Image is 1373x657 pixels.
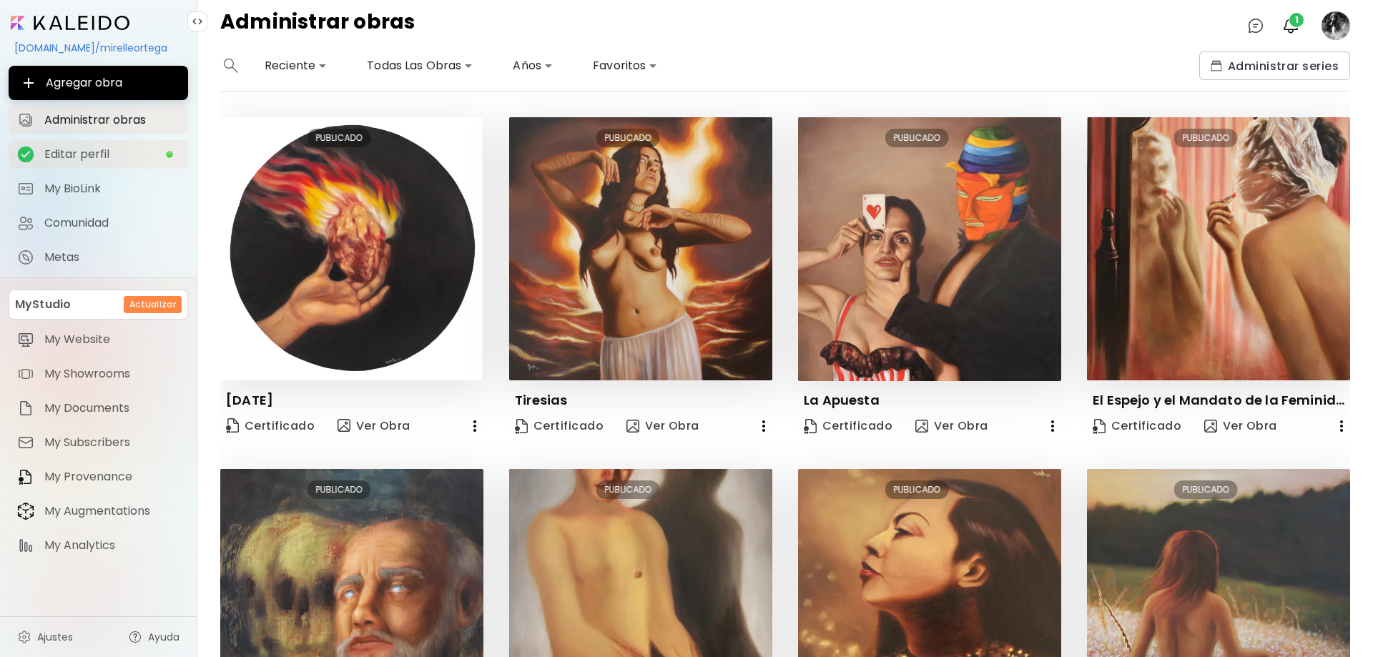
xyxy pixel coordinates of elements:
img: item [17,400,34,417]
img: thumbnail [798,117,1061,381]
img: Certificate [515,419,528,434]
a: CertificateCertificado [1087,412,1187,440]
a: Ayuda [119,623,188,651]
span: Comunidad [44,216,179,230]
button: view-artVer Obra [621,412,705,440]
a: completeMy BioLink iconMy BioLink [9,174,188,203]
p: Tiresias [515,392,567,409]
span: Agregar obra [20,74,177,92]
a: itemMy Website [9,325,188,354]
a: CertificateCertificado [798,412,898,440]
div: Años [507,54,558,77]
button: view-artVer Obra [1199,412,1283,440]
img: chatIcon [1247,17,1264,34]
h6: Actualizar [129,298,176,311]
a: CertificateCertificado [509,412,609,440]
span: Certificado [515,418,604,434]
img: Administrar obras icon [17,112,34,129]
div: [DOMAIN_NAME]/mirelleortega [9,36,188,60]
div: PUBLICADO [307,480,371,499]
img: Comunidad icon [17,214,34,232]
img: Certificate [804,419,817,434]
img: item [17,502,34,520]
a: completeMetas iconMetas [9,243,188,272]
a: completeEditar perfil [9,140,188,169]
a: itemMy Provenance [9,463,188,491]
div: PUBLICADO [885,480,949,499]
span: My Analytics [44,538,179,553]
span: My Subscribers [44,435,179,450]
div: PUBLICADO [1174,480,1238,499]
button: collectionsAdministrar series [1199,51,1350,80]
img: view-art [338,419,350,432]
button: view-artVer Obra [910,412,994,440]
img: thumbnail [220,117,483,380]
img: help [128,630,142,644]
a: CertificateCertificado [220,412,320,440]
div: PUBLICADO [596,480,660,499]
img: view-art [1204,420,1217,433]
img: view-art [626,420,639,433]
img: Metas icon [17,249,34,266]
img: thumbnail [1087,117,1350,380]
img: thumbnail [509,117,772,380]
div: PUBLICADO [1174,129,1238,147]
div: Todas Las Obras [361,54,478,77]
img: item [17,468,34,485]
img: Certificate [1093,419,1106,434]
span: Administrar obras [44,113,179,127]
span: My BioLink [44,182,179,196]
p: MyStudio [15,296,71,313]
span: My Provenance [44,470,179,484]
p: El Espejo y el Mandato de la Feminidad [1093,392,1350,409]
button: view-artVer Obra [332,412,416,440]
a: itemMy Subscribers [9,428,188,457]
img: bellIcon [1282,17,1299,34]
img: settings [17,630,31,644]
a: itemMy Showrooms [9,360,188,388]
span: 1 [1289,13,1304,27]
span: Certificado [226,417,315,436]
div: Reciente [259,54,333,77]
p: La Apuesta [804,392,880,409]
img: view-art [915,420,928,433]
button: search [220,51,242,80]
span: My Website [44,332,179,347]
span: Metas [44,250,179,265]
div: PUBLICADO [596,129,660,147]
span: Ver Obra [915,418,988,434]
a: itemMy Analytics [9,531,188,560]
a: itemMy Documents [9,394,188,423]
div: Favoritos [587,54,663,77]
img: collections [1211,60,1222,71]
span: Ver Obra [338,418,410,435]
img: item [17,537,34,554]
img: item [17,365,34,382]
span: Certificado [804,418,892,434]
a: Comunidad iconComunidad [9,209,188,237]
a: itemMy Augmentations [9,497,188,525]
button: Agregar obra [9,66,188,100]
p: [DATE] [226,392,273,409]
span: Ver Obra [626,418,699,434]
span: Ver Obra [1204,418,1277,434]
span: Ayuda [148,630,179,644]
span: My Documents [44,401,179,415]
img: search [224,59,238,73]
span: Certificado [1093,418,1181,434]
span: My Augmentations [44,504,179,518]
img: Certificate [226,418,239,433]
span: Ajustes [37,630,73,644]
img: collapse [192,16,203,27]
a: Ajustes [9,623,82,651]
div: PUBLICADO [885,129,949,147]
span: Editar perfil [44,147,165,162]
button: bellIcon1 [1279,14,1303,38]
span: My Showrooms [44,367,179,381]
div: PUBLICADO [307,129,371,147]
span: Administrar series [1211,59,1339,74]
h4: Administrar obras [220,11,415,40]
img: item [17,331,34,348]
img: item [17,434,34,451]
img: My BioLink icon [17,180,34,197]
